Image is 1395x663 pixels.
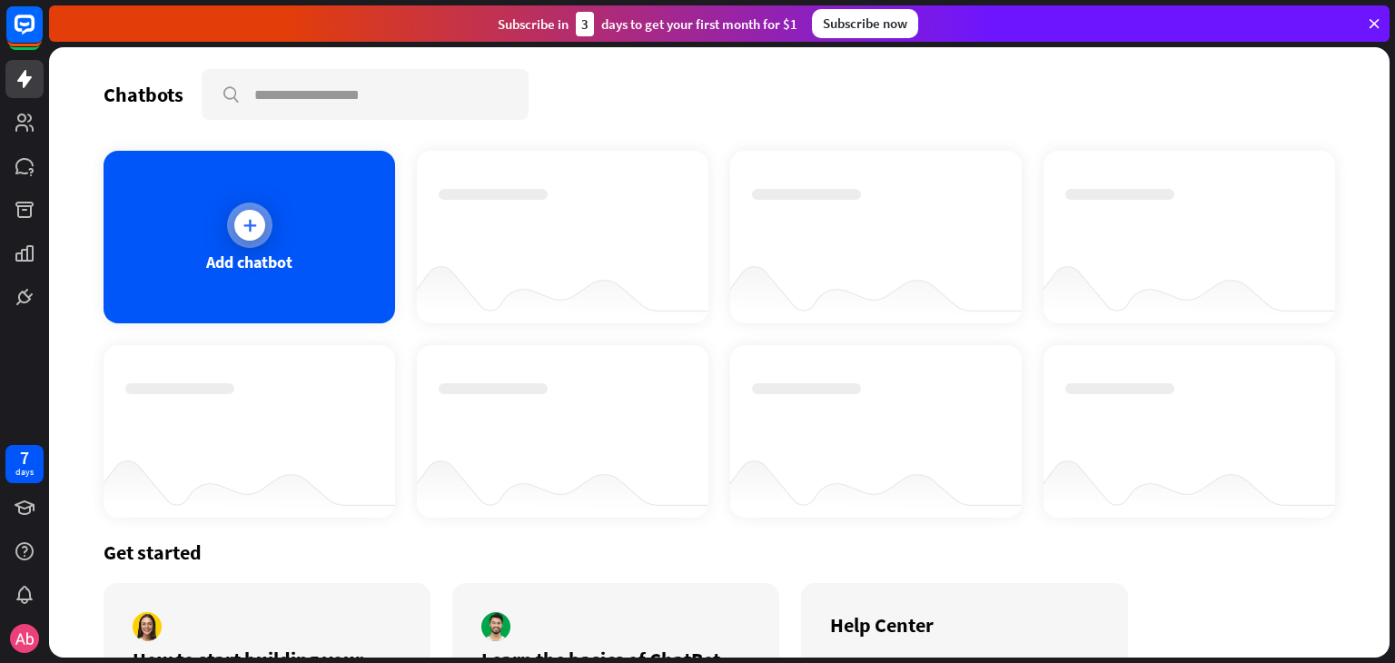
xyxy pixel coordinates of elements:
[5,445,44,483] a: 7 days
[20,450,29,466] div: 7
[830,612,1099,638] div: Help Center
[15,7,69,62] button: Open LiveChat chat widget
[104,539,1335,565] div: Get started
[206,252,292,272] div: Add chatbot
[576,12,594,36] div: 3
[498,12,797,36] div: Subscribe in days to get your first month for $1
[812,9,918,38] div: Subscribe now
[481,612,510,641] img: author
[104,82,183,107] div: Chatbots
[15,466,34,479] div: days
[133,612,162,641] img: author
